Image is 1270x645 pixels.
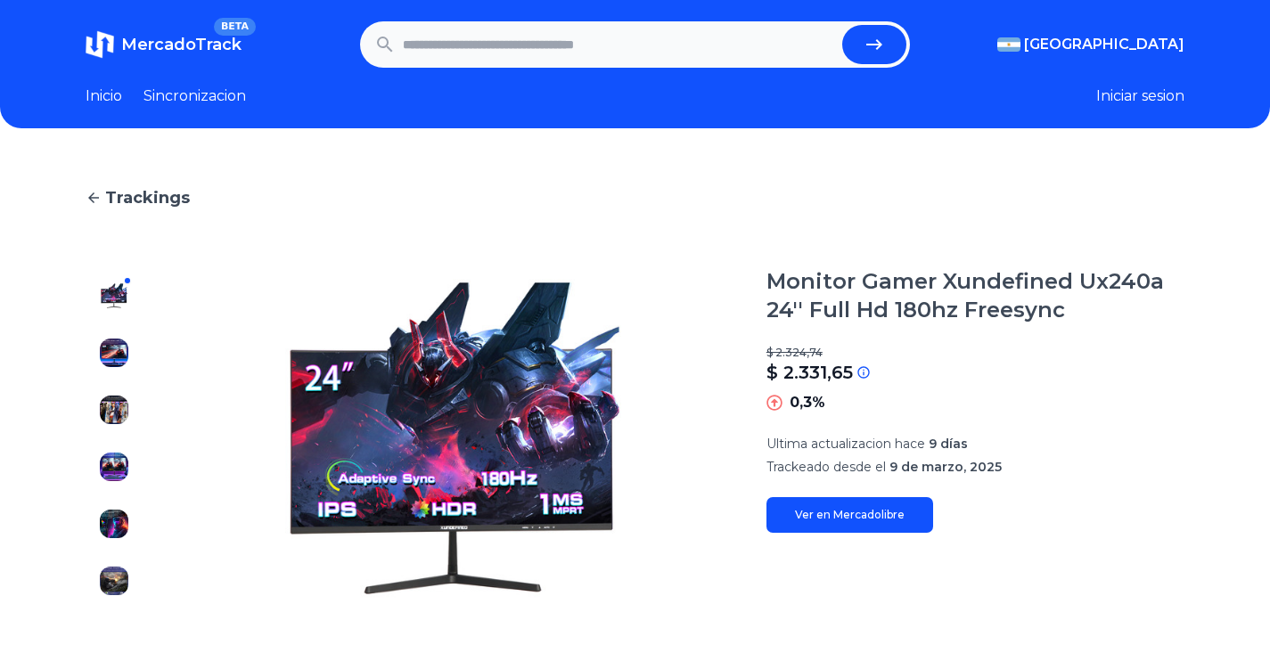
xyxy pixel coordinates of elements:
[121,35,242,54] span: MercadoTrack
[100,453,128,481] img: Monitor Gamer Xundefined Ux240a 24'' Full Hd 180hz Freesync
[100,396,128,424] img: Monitor Gamer Xundefined Ux240a 24'' Full Hd 180hz Freesync
[929,436,968,452] span: 9 días
[86,86,122,107] a: Inicio
[214,18,256,36] span: BETA
[889,459,1002,475] span: 9 de marzo, 2025
[766,436,925,452] span: Ultima actualizacion hace
[86,185,1184,210] a: Trackings
[100,282,128,310] img: Monitor Gamer Xundefined Ux240a 24'' Full Hd 180hz Freesync
[766,360,853,385] p: $ 2.331,65
[105,185,190,210] span: Trackings
[143,86,246,107] a: Sincronizacion
[86,30,114,59] img: MercadoTrack
[766,459,886,475] span: Trackeado desde el
[997,34,1184,55] button: [GEOGRAPHIC_DATA]
[100,567,128,595] img: Monitor Gamer Xundefined Ux240a 24'' Full Hd 180hz Freesync
[100,339,128,367] img: Monitor Gamer Xundefined Ux240a 24'' Full Hd 180hz Freesync
[1096,86,1184,107] button: Iniciar sesion
[997,37,1020,52] img: Argentina
[790,392,825,413] p: 0,3%
[100,510,128,538] img: Monitor Gamer Xundefined Ux240a 24'' Full Hd 180hz Freesync
[766,346,1184,360] p: $ 2.324,74
[766,267,1184,324] h1: Monitor Gamer Xundefined Ux240a 24'' Full Hd 180hz Freesync
[1024,34,1184,55] span: [GEOGRAPHIC_DATA]
[178,267,731,609] img: Monitor Gamer Xundefined Ux240a 24'' Full Hd 180hz Freesync
[766,497,933,533] a: Ver en Mercadolibre
[86,30,242,59] a: MercadoTrackBETA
